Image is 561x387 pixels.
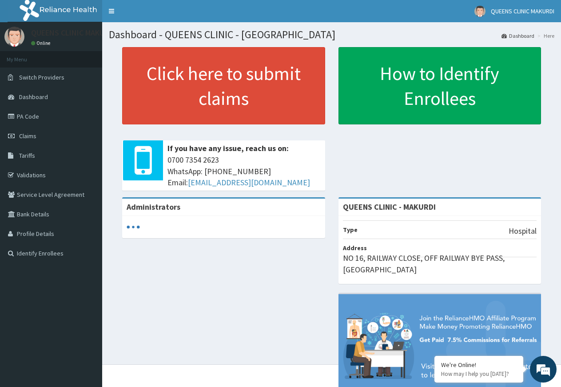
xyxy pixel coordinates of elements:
a: Dashboard [501,32,534,40]
span: 0700 7354 2623 WhatsApp: [PHONE_NUMBER] Email: [167,154,321,188]
p: Hospital [509,225,537,237]
span: Claims [19,132,36,140]
a: [EMAIL_ADDRESS][DOMAIN_NAME] [188,177,310,188]
strong: QUEENS CLINIC - MAKURDI [343,202,436,212]
p: QUEENS CLINIC MAKURDI [31,29,116,37]
b: Type [343,226,358,234]
a: Click here to submit claims [122,47,325,124]
svg: audio-loading [127,220,140,234]
h1: Dashboard - QUEENS CLINIC - [GEOGRAPHIC_DATA] [109,29,554,40]
img: User Image [474,6,485,17]
p: NO 16, RAILWAY CLOSE, OFF RAILWAY BYE PASS, [GEOGRAPHIC_DATA] [343,252,537,275]
b: Administrators [127,202,180,212]
a: Online [31,40,52,46]
span: QUEENS CLINIC MAKURDI [491,7,554,15]
p: How may I help you today? [441,370,517,378]
span: Dashboard [19,93,48,101]
b: Address [343,244,367,252]
b: If you have any issue, reach us on: [167,143,289,153]
div: We're Online! [441,361,517,369]
span: Switch Providers [19,73,64,81]
a: How to Identify Enrollees [338,47,541,124]
span: Tariffs [19,152,35,160]
img: User Image [4,27,24,47]
li: Here [535,32,554,40]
